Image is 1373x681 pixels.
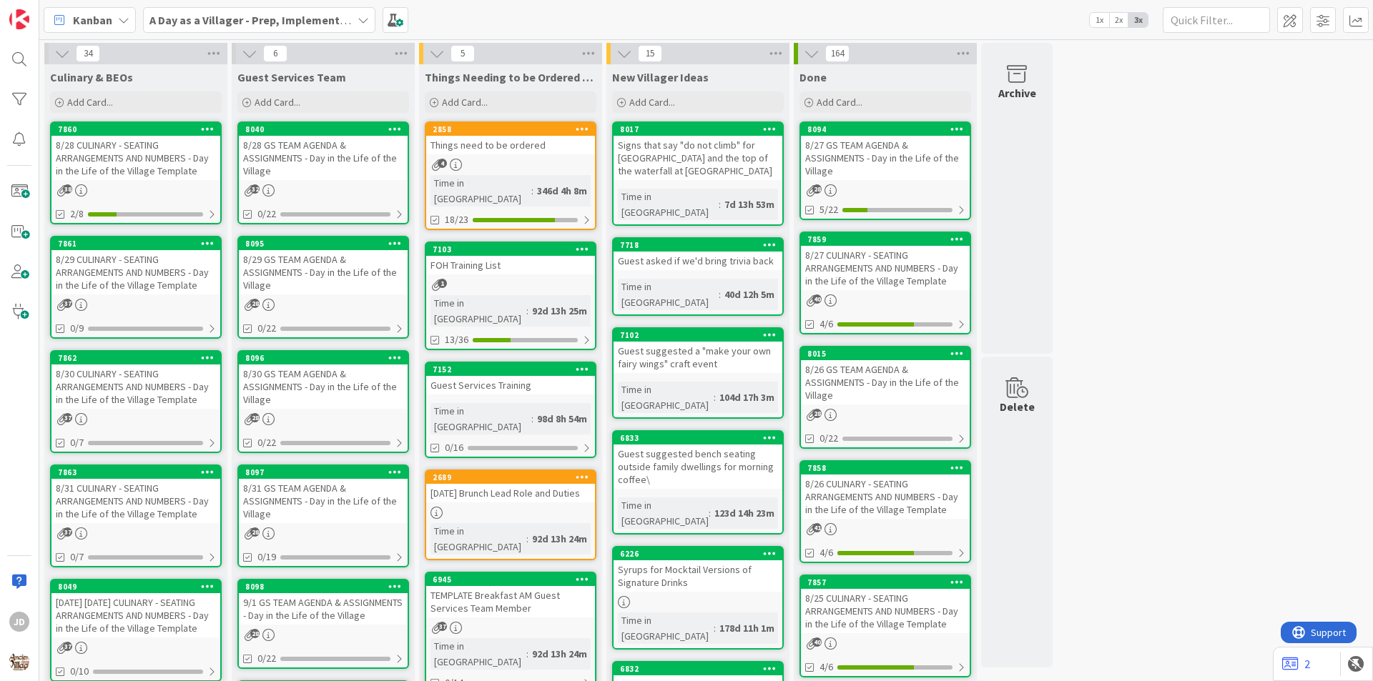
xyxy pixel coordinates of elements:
span: 5 [451,45,475,62]
span: : [719,197,721,212]
div: 6945 [433,575,595,585]
span: 4/6 [820,317,833,332]
a: 6833Guest suggested bench seating outside family dwellings for morning coffee\Time in [GEOGRAPHIC... [612,430,784,535]
div: 78628/30 CULINARY - SEATING ARRANGEMENTS AND NUMBERS - Day in the Life of the Village Template [51,352,220,409]
div: Time in [GEOGRAPHIC_DATA] [430,638,526,670]
div: 6832 [614,662,782,675]
a: 80978/31 GS TEAM AGENDA & ASSIGNMENTS - Day in the Life of the Village0/19 [237,464,409,567]
div: 7857 [807,577,970,587]
div: 6833Guest suggested bench seating outside family dwellings for morning coffee\ [614,432,782,489]
div: 92d 13h 24m [528,646,591,662]
div: 7860 [58,124,220,134]
a: 80158/26 GS TEAM AGENDA & ASSIGNMENTS - Day in the Life of the Village0/22 [799,346,971,449]
span: 0/22 [820,431,838,446]
span: 37 [63,413,72,422]
div: 78618/29 CULINARY - SEATING ARRANGEMENTS AND NUMBERS - Day in the Life of the Village Template [51,237,220,294]
div: 7103 [426,243,595,256]
span: 37 [63,527,72,537]
span: 0/22 [257,651,276,666]
div: 7863 [51,466,220,479]
div: 2858Things need to be ordered [426,123,595,154]
div: 8017 [614,123,782,136]
div: 7718 [614,239,782,252]
span: 0/7 [70,435,84,450]
b: A Day as a Villager - Prep, Implement and Execute [149,13,405,27]
div: 2858 [433,124,595,134]
div: 8049 [51,580,220,593]
div: 6945 [426,573,595,586]
div: Time in [GEOGRAPHIC_DATA] [430,175,531,207]
a: 8017Signs that say "do not climb" for [GEOGRAPHIC_DATA] and the top of the waterfall at [GEOGRAPH... [612,121,784,226]
span: 40 [812,294,822,304]
span: 40 [812,637,822,647]
div: 80978/31 GS TEAM AGENDA & ASSIGNMENTS - Day in the Life of the Village [239,466,408,523]
div: Time in [GEOGRAPHIC_DATA] [618,497,709,529]
a: 78618/29 CULINARY - SEATING ARRANGEMENTS AND NUMBERS - Day in the Life of the Village Template0/9 [50,236,222,339]
span: : [531,183,533,199]
span: 18/23 [445,212,468,227]
div: 78608/28 CULINARY - SEATING ARRANGEMENTS AND NUMBERS - Day in the Life of the Village Template [51,123,220,180]
div: 8017Signs that say "do not climb" for [GEOGRAPHIC_DATA] and the top of the waterfall at [GEOGRAPH... [614,123,782,180]
span: 2x [1109,13,1128,27]
span: 4/6 [820,660,833,675]
div: 7862 [58,353,220,363]
span: : [719,287,721,302]
span: Add Card... [817,96,862,109]
div: 7862 [51,352,220,364]
a: 80948/27 GS TEAM AGENDA & ASSIGNMENTS - Day in the Life of the Village5/22 [799,121,971,220]
span: : [526,646,528,662]
a: 2 [1282,655,1310,672]
a: 2858Things need to be orderedTime in [GEOGRAPHIC_DATA]:346d 4h 8m18/23 [425,121,596,230]
div: JD [9,612,29,632]
div: 40d 12h 5m [721,287,778,302]
div: Time in [GEOGRAPHIC_DATA] [430,403,531,434]
div: 7860 [51,123,220,136]
span: 3x [1128,13,1148,27]
div: 7859 [807,234,970,244]
div: 2689 [433,472,595,482]
div: Archive [998,84,1036,101]
span: : [531,411,533,427]
span: : [709,505,711,521]
span: 0/22 [257,207,276,222]
div: 123d 14h 23m [711,505,778,521]
div: 7718 [620,240,782,250]
span: 2/8 [70,207,84,222]
div: Signs that say "do not climb" for [GEOGRAPHIC_DATA] and the top of the waterfall at [GEOGRAPHIC_D... [614,136,782,180]
span: 28 [250,413,260,422]
a: 6226Syrups for Mocktail Versions of Signature DrinksTime in [GEOGRAPHIC_DATA]:178d 11h 1m [612,546,784,650]
span: 28 [812,184,822,194]
div: 80948/27 GS TEAM AGENDA & ASSIGNMENTS - Day in the Life of the Village [801,123,970,180]
div: 6833 [620,433,782,443]
img: avatar [9,652,29,672]
a: 80968/30 GS TEAM AGENDA & ASSIGNMENTS - Day in the Life of the Village0/22 [237,350,409,453]
div: 80958/29 GS TEAM AGENDA & ASSIGNMENTS - Day in the Life of the Village [239,237,408,294]
div: 78638/31 CULINARY - SEATING ARRANGEMENTS AND NUMBERS - Day in the Life of the Village Template [51,466,220,523]
a: 2689[DATE] Brunch Lead Role and DutiesTime in [GEOGRAPHIC_DATA]:92d 13h 24m [425,469,596,560]
div: 6945TEMPLATE Breakfast AM Guest Services Team Member [426,573,595,617]
div: 8095 [245,239,408,249]
div: 7102 [620,330,782,340]
a: 78608/28 CULINARY - SEATING ARRANGEMENTS AND NUMBERS - Day in the Life of the Village Template2/8 [50,121,222,224]
span: Add Card... [629,96,675,109]
span: 37 [63,299,72,308]
span: Kanban [73,11,112,29]
div: 8094 [801,123,970,136]
div: 8095 [239,237,408,250]
input: Quick Filter... [1163,7,1270,33]
div: 8/29 GS TEAM AGENDA & ASSIGNMENTS - Day in the Life of the Village [239,250,408,294]
div: 78578/25 CULINARY - SEATING ARRANGEMENTS AND NUMBERS - Day in the Life of the Village Template [801,576,970,633]
span: Support [30,2,65,19]
a: 80989/1 GS TEAM AGENDA & ASSIGNMENTS - Day in the Life of the Village0/22 [237,579,409,669]
div: Things need to be ordered [426,136,595,154]
div: 8/28 CULINARY - SEATING ARRANGEMENTS AND NUMBERS - Day in the Life of the Village Template [51,136,220,180]
div: 8/30 GS TEAM AGENDA & ASSIGNMENTS - Day in the Life of the Village [239,364,408,409]
div: 80408/28 GS TEAM AGENDA & ASSIGNMENTS - Day in the Life of the Village [239,123,408,180]
span: 0/22 [257,321,276,336]
div: 8098 [239,580,408,593]
div: 2858 [426,123,595,136]
span: : [714,620,716,636]
div: TEMPLATE Breakfast AM Guest Services Team Member [426,586,595,617]
a: 80958/29 GS TEAM AGENDA & ASSIGNMENTS - Day in the Life of the Village0/22 [237,236,409,339]
a: 7718Guest asked if we'd bring trivia backTime in [GEOGRAPHIC_DATA]:40d 12h 5m [612,237,784,316]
